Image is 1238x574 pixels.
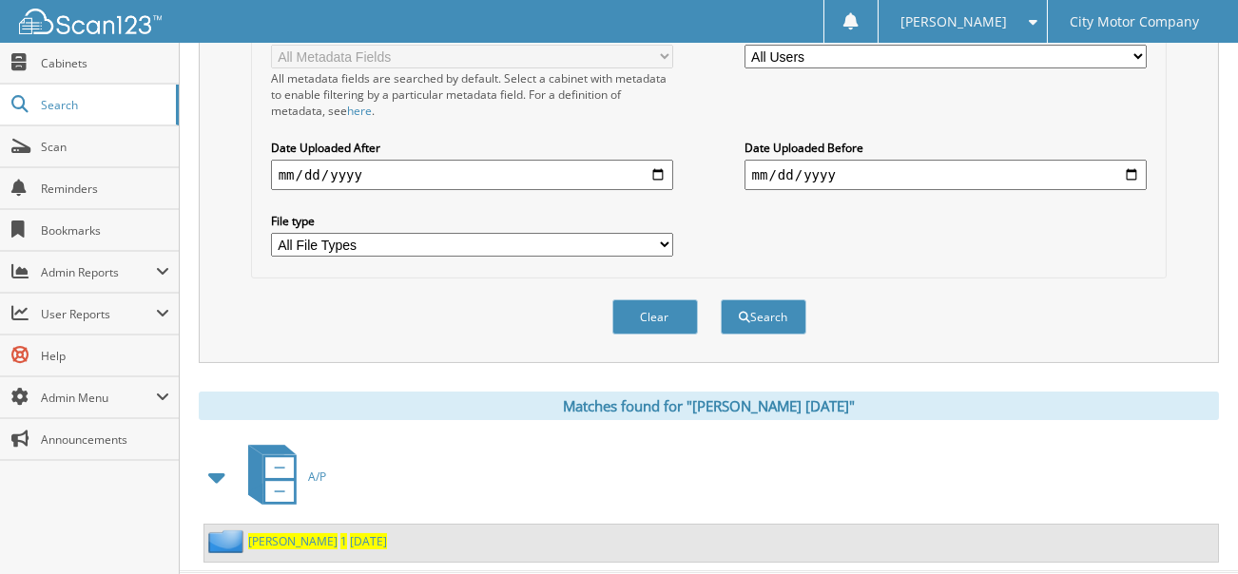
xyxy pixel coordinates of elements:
[208,529,248,553] img: folder2.png
[41,139,169,155] span: Scan
[248,533,338,549] span: [PERSON_NAME]
[745,140,1148,156] label: Date Uploaded Before
[271,213,674,229] label: File type
[612,299,698,335] button: Clear
[745,160,1148,190] input: end
[19,9,162,34] img: scan123-logo-white.svg
[271,70,674,119] div: All metadata fields are searched by default. Select a cabinet with metadata to enable filtering b...
[1143,483,1238,574] iframe: Chat Widget
[41,97,166,113] span: Search
[1070,16,1199,28] span: City Motor Company
[41,431,169,448] span: Announcements
[900,16,1007,28] span: [PERSON_NAME]
[350,533,387,549] span: [DATE]
[41,348,169,364] span: Help
[721,299,806,335] button: Search
[41,181,169,197] span: Reminders
[347,103,372,119] a: here
[248,533,387,549] a: [PERSON_NAME] 1 [DATE]
[308,469,326,485] span: A/P
[237,439,326,514] a: A/P
[271,140,674,156] label: Date Uploaded After
[271,160,674,190] input: start
[41,264,156,280] span: Admin Reports
[41,306,156,322] span: User Reports
[340,533,347,549] span: 1
[41,390,156,406] span: Admin Menu
[199,392,1219,420] div: Matches found for "[PERSON_NAME] [DATE]"
[41,222,169,239] span: Bookmarks
[41,55,169,71] span: Cabinets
